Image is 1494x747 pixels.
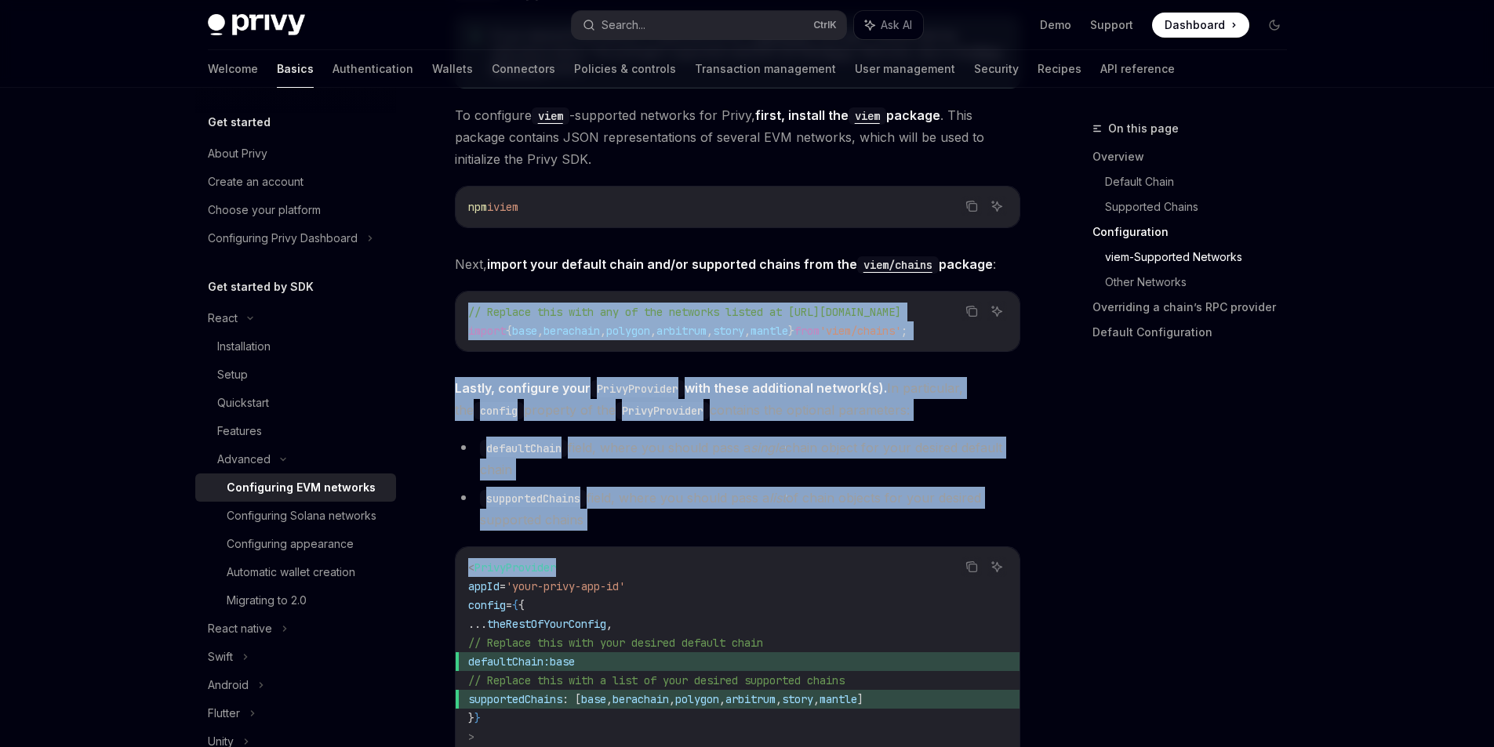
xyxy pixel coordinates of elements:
[1040,17,1071,33] a: Demo
[506,579,625,593] span: 'your-privy-app-id'
[572,11,846,39] button: Search...CtrlK
[1165,17,1225,33] span: Dashboard
[195,558,396,586] a: Automatic wallet creation
[581,692,606,706] span: base
[574,50,676,88] a: Policies & controls
[857,692,863,706] span: ]
[1105,245,1300,270] a: viem-Supported Networks
[974,50,1019,88] a: Security
[208,229,358,248] div: Configuring Privy Dashboard
[849,107,886,125] code: viem
[857,256,939,272] a: viem/chains
[208,144,267,163] div: About Privy
[1038,50,1081,88] a: Recipes
[506,598,512,612] span: =
[474,560,556,575] span: PrivyProvider
[591,380,685,397] code: PrivyProvider
[537,324,543,338] span: ,
[455,104,1020,170] span: To configure -supported networks for Privy, . This package contains JSON representations of sever...
[195,502,396,530] a: Configuring Solana networks
[506,324,512,338] span: {
[512,324,537,338] span: base
[1105,270,1300,295] a: Other Networks
[857,256,939,274] code: viem/chains
[813,19,837,31] span: Ctrl K
[468,598,506,612] span: config
[195,361,396,389] a: Setup
[901,324,907,338] span: ;
[217,422,262,441] div: Features
[468,636,763,650] span: // Replace this with your desired default chain
[725,692,776,706] span: arbitrum
[1092,320,1300,345] a: Default Configuration
[468,560,474,575] span: <
[468,692,562,706] span: supportedChains
[744,324,751,338] span: ,
[751,440,785,455] em: single
[755,107,940,123] strong: first, install the package
[208,309,238,328] div: React
[855,50,955,88] a: User management
[713,324,744,338] span: story
[455,487,1020,531] li: field, where you should pass a of chain objects for your desired supported chains
[487,200,493,214] span: i
[468,200,487,214] span: npm
[195,473,396,502] a: Configuring EVM networks
[602,16,645,34] div: Search...
[719,692,725,706] span: ,
[468,324,506,338] span: import
[820,324,901,338] span: 'viem/chains'
[468,617,487,631] span: ...
[987,557,1007,577] button: Ask AI
[1105,169,1300,194] a: Default Chain
[656,324,707,338] span: arbitrum
[669,692,675,706] span: ,
[195,389,396,417] a: Quickstart
[480,440,568,457] code: defaultChain
[195,586,396,615] a: Migrating to 2.0
[468,579,500,593] span: appId
[1092,295,1300,320] a: Overriding a chain’s RPC provider
[195,196,396,224] a: Choose your platform
[1152,13,1249,38] a: Dashboard
[1092,219,1300,245] a: Configuration
[961,557,982,577] button: Copy the contents from the code block
[455,377,1020,421] span: In particular, the property of the contains the optional parameters:
[208,704,240,723] div: Flutter
[195,332,396,361] a: Installation
[208,172,304,191] div: Create an account
[550,655,575,669] span: base
[532,107,569,123] a: viem
[217,450,271,469] div: Advanced
[616,402,710,419] code: PrivyProvider
[854,11,923,39] button: Ask AI
[881,17,912,33] span: Ask AI
[217,393,269,412] div: Quickstart
[474,402,524,419] code: config
[707,324,713,338] span: ,
[1262,13,1287,38] button: Toggle dark mode
[600,324,606,338] span: ,
[468,655,550,669] span: defaultChain:
[455,380,887,396] strong: Lastly, configure your with these additional network(s).
[543,324,600,338] span: berachain
[606,692,613,706] span: ,
[650,324,656,338] span: ,
[492,50,555,88] a: Connectors
[195,140,396,168] a: About Privy
[208,201,321,219] div: Choose your platform
[195,530,396,558] a: Configuring appearance
[1108,119,1179,138] span: On this page
[776,692,782,706] span: ,
[455,253,1020,275] span: Next, :
[227,478,376,497] div: Configuring EVM networks
[532,107,569,125] code: viem
[751,324,788,338] span: mantle
[468,730,474,744] span: >
[512,598,518,612] span: {
[227,563,355,582] div: Automatic wallet creation
[195,168,396,196] a: Create an account
[813,692,820,706] span: ,
[468,711,474,725] span: }
[208,676,249,694] div: Android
